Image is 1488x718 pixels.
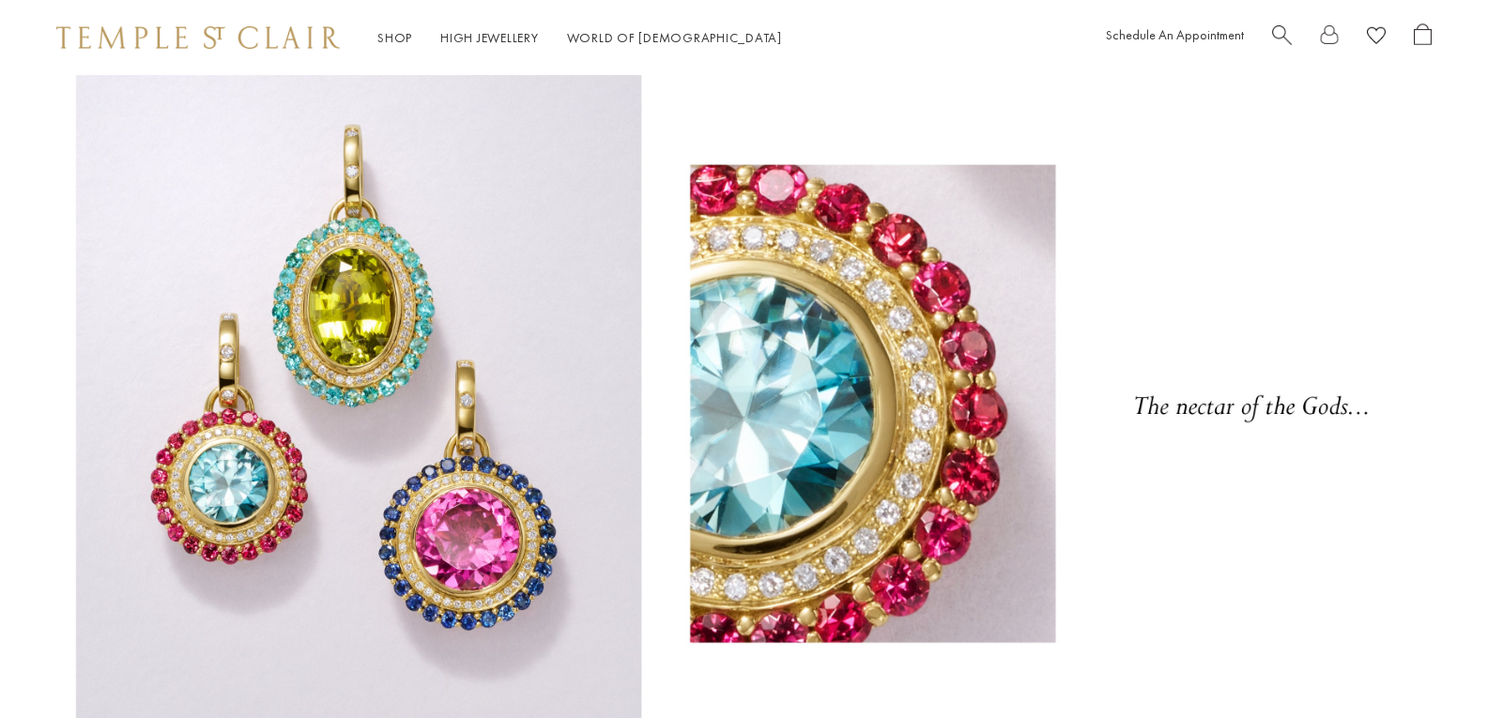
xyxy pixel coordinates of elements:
nav: Main navigation [377,26,782,50]
a: Schedule An Appointment [1106,26,1244,43]
img: Temple St. Clair [56,26,340,49]
a: High JewelleryHigh Jewellery [440,29,539,46]
a: Open Shopping Bag [1414,23,1432,53]
a: World of [DEMOGRAPHIC_DATA]World of [DEMOGRAPHIC_DATA] [567,29,782,46]
iframe: Gorgias live chat messenger [1394,630,1469,699]
a: Search [1272,23,1292,53]
a: View Wishlist [1367,23,1386,53]
a: ShopShop [377,29,412,46]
